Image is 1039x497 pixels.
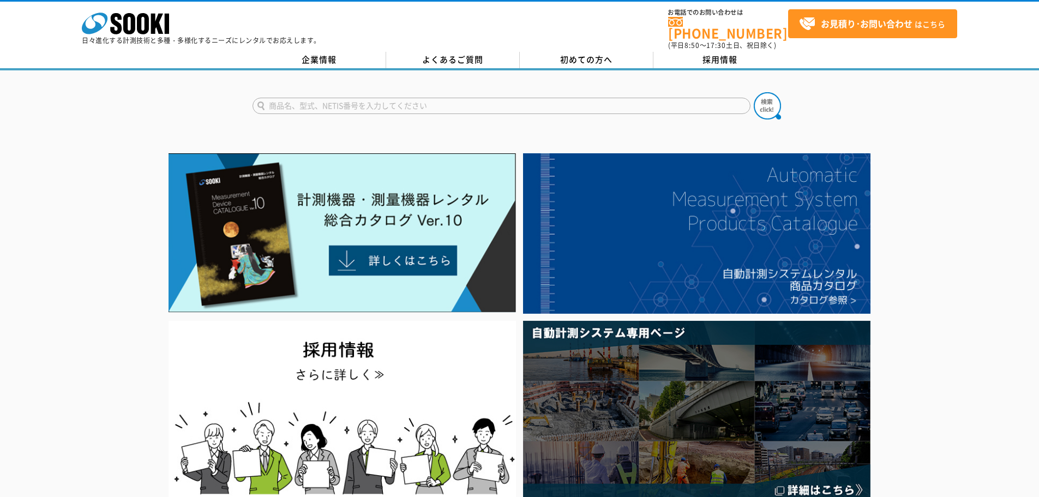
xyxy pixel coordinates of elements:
[520,52,653,68] a: 初めての方へ
[253,52,386,68] a: 企業情報
[668,40,776,50] span: (平日 ～ 土日、祝日除く)
[253,98,750,114] input: 商品名、型式、NETIS番号を入力してください
[684,40,700,50] span: 8:50
[821,17,912,30] strong: お見積り･お問い合わせ
[82,37,321,44] p: 日々進化する計測技術と多種・多様化するニーズにレンタルでお応えします。
[653,52,787,68] a: 採用情報
[799,16,945,32] span: はこちら
[386,52,520,68] a: よくあるご質問
[169,153,516,313] img: Catalog Ver10
[668,17,788,39] a: [PHONE_NUMBER]
[668,9,788,16] span: お電話でのお問い合わせは
[754,92,781,119] img: btn_search.png
[560,53,612,65] span: 初めての方へ
[706,40,726,50] span: 17:30
[788,9,957,38] a: お見積り･お問い合わせはこちら
[523,153,870,314] img: 自動計測システムカタログ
